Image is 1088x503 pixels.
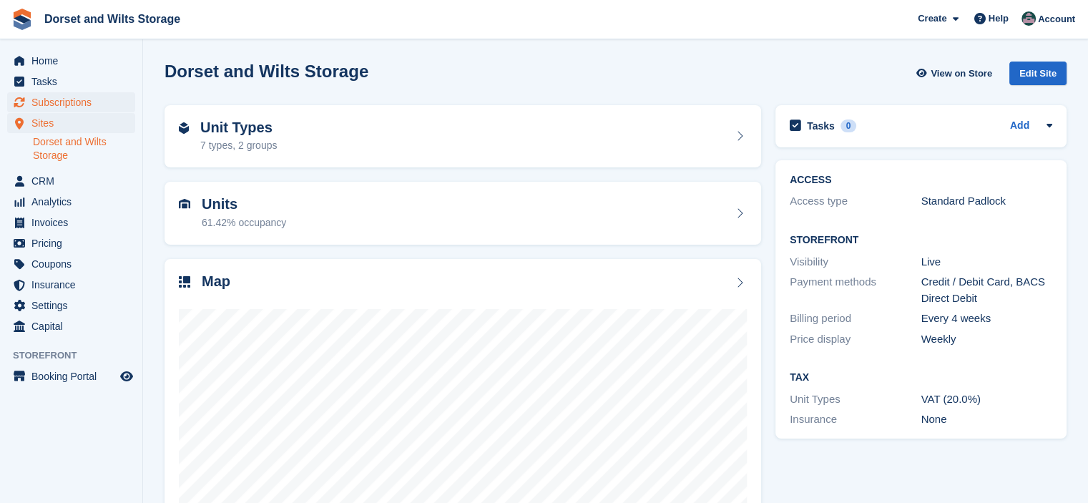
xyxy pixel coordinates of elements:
[118,368,135,385] a: Preview store
[790,311,921,327] div: Billing period
[921,411,1053,428] div: None
[7,213,135,233] a: menu
[202,196,286,213] h2: Units
[7,51,135,71] a: menu
[790,193,921,210] div: Access type
[31,51,117,71] span: Home
[31,254,117,274] span: Coupons
[31,296,117,316] span: Settings
[165,62,368,81] h2: Dorset and Wilts Storage
[11,9,33,30] img: stora-icon-8386f47178a22dfd0bd8f6a31ec36ba5ce8667c1dd55bd0f319d3a0aa187defe.svg
[921,193,1053,210] div: Standard Padlock
[7,192,135,212] a: menu
[1010,118,1029,135] a: Add
[790,175,1052,186] h2: ACCESS
[790,254,921,270] div: Visibility
[921,254,1053,270] div: Live
[39,7,186,31] a: Dorset and Wilts Storage
[921,391,1053,408] div: VAT (20.0%)
[179,276,190,288] img: map-icn-33ee37083ee616e46c38cad1a60f524a97daa1e2b2c8c0bc3eb3415660979fc1.svg
[7,254,135,274] a: menu
[790,372,1052,384] h2: Tax
[179,122,189,134] img: unit-type-icn-2b2737a686de81e16bb02015468b77c625bbabd49415b5ef34ead5e3b44a266d.svg
[1009,62,1067,85] div: Edit Site
[921,274,1053,306] div: Credit / Debit Card, BACS Direct Debit
[179,199,190,209] img: unit-icn-7be61d7bf1b0ce9d3e12c5938cc71ed9869f7b940bace4675aadf7bd6d80202e.svg
[165,105,761,168] a: Unit Types 7 types, 2 groups
[914,62,998,85] a: View on Store
[31,316,117,336] span: Capital
[807,119,835,132] h2: Tasks
[790,411,921,428] div: Insurance
[33,135,135,162] a: Dorset and Wilts Storage
[1021,11,1036,26] img: Steph Chick
[7,171,135,191] a: menu
[7,92,135,112] a: menu
[7,113,135,133] a: menu
[989,11,1009,26] span: Help
[1009,62,1067,91] a: Edit Site
[921,331,1053,348] div: Weekly
[7,233,135,253] a: menu
[921,311,1053,327] div: Every 4 weeks
[7,296,135,316] a: menu
[13,348,142,363] span: Storefront
[790,391,921,408] div: Unit Types
[202,273,230,290] h2: Map
[1038,12,1075,26] span: Account
[165,182,761,245] a: Units 61.42% occupancy
[840,119,857,132] div: 0
[200,119,277,136] h2: Unit Types
[7,72,135,92] a: menu
[31,192,117,212] span: Analytics
[31,366,117,386] span: Booking Portal
[7,275,135,295] a: menu
[918,11,946,26] span: Create
[200,138,277,153] div: 7 types, 2 groups
[7,366,135,386] a: menu
[931,67,992,81] span: View on Store
[31,233,117,253] span: Pricing
[31,72,117,92] span: Tasks
[31,275,117,295] span: Insurance
[790,274,921,306] div: Payment methods
[31,92,117,112] span: Subscriptions
[790,331,921,348] div: Price display
[31,213,117,233] span: Invoices
[202,215,286,230] div: 61.42% occupancy
[31,171,117,191] span: CRM
[790,235,1052,246] h2: Storefront
[7,316,135,336] a: menu
[31,113,117,133] span: Sites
